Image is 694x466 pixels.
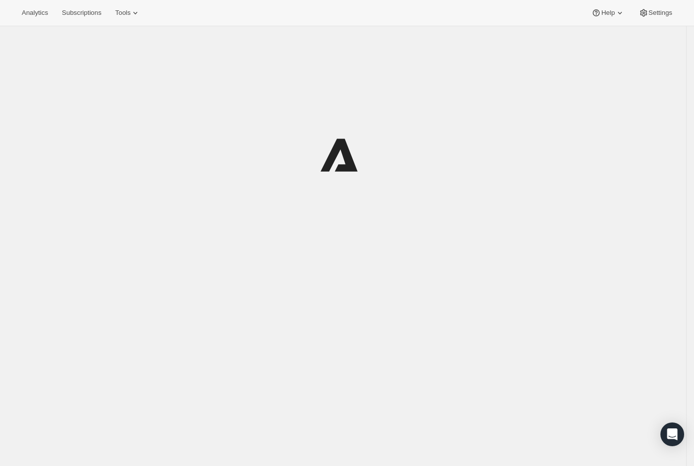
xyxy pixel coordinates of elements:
[115,9,130,17] span: Tools
[62,9,101,17] span: Subscriptions
[16,6,54,20] button: Analytics
[660,422,684,446] div: Open Intercom Messenger
[109,6,146,20] button: Tools
[601,9,614,17] span: Help
[649,9,672,17] span: Settings
[633,6,678,20] button: Settings
[22,9,48,17] span: Analytics
[56,6,107,20] button: Subscriptions
[585,6,630,20] button: Help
